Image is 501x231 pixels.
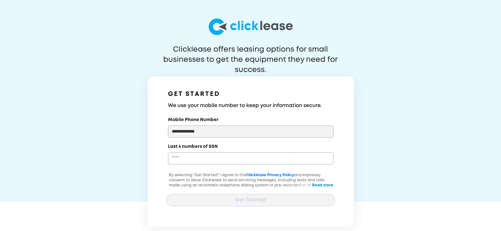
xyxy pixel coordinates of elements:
label: Mobile Phone Number [168,117,219,123]
p: By selecting "Get Started" I agree to the and expressly consent to allow Clicklease to send servi... [166,173,335,203]
button: Get Started [166,194,335,206]
label: Last 4 numbers of SSN [168,143,218,150]
h1: GET STARTED [168,89,333,99]
a: Clicklease Privacy Policy [246,173,294,177]
p: Clicklease offers leasing options for small businesses to get the equipment they need for success. [148,45,353,65]
h3: We use your mobile number to keep your information secure. [168,102,333,110]
img: logo-larg [209,18,293,35]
